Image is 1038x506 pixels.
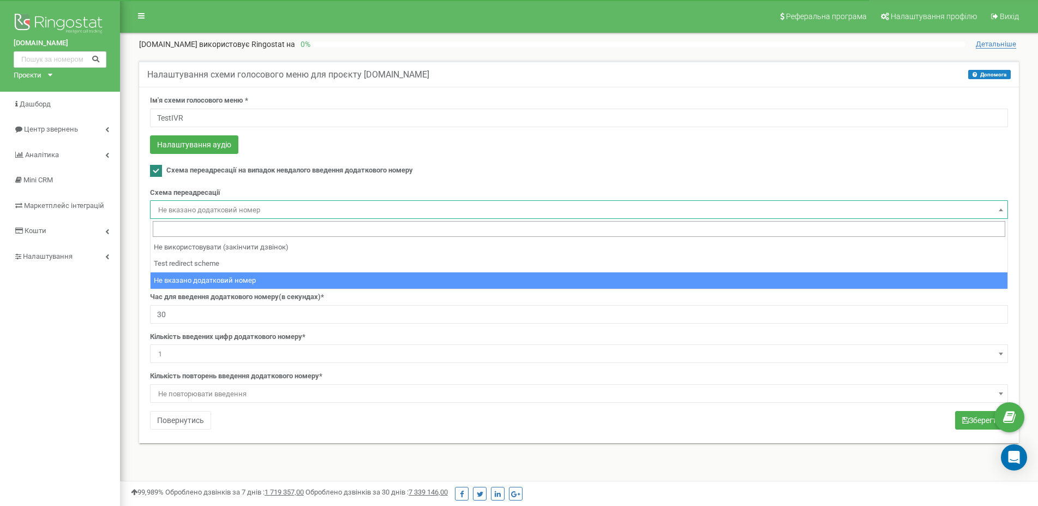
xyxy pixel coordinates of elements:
span: Не повторювати введення [150,384,1008,403]
div: Open Intercom Messenger [1001,444,1027,471]
span: Mini CRM [23,176,53,184]
u: 7 339 146,00 [409,488,448,496]
p: [DOMAIN_NAME] [139,39,295,50]
label: Кількість повторень введення додаткового номеру* [150,371,322,382]
u: 1 719 357,00 [265,488,304,496]
a: [DOMAIN_NAME] [14,38,106,49]
button: Зберегти [955,411,1008,430]
span: Не вказано додатковий номер [150,200,1008,219]
h5: Налаштування схеми голосового меню для проєкту [DOMAIN_NAME] [147,70,429,80]
li: Test redirect scheme [151,255,1007,272]
li: Не використовувати (закінчити дзвінок) [151,239,1007,256]
button: Допомога [968,70,1011,79]
label: Кількість введених цифр додаткового номеру* [150,332,305,342]
span: Налаштування профілю [891,12,977,21]
label: Час для введення додаткового номеру(в секундах)* [150,292,324,302]
span: використовує Ringostat на [199,40,295,49]
span: Не вказано додатковий номер [154,203,1004,218]
input: Пошук за номером [14,51,106,68]
span: 99,989% [131,488,164,496]
span: Налаштування [23,252,73,260]
span: Центр звернень [24,125,78,133]
label: Схема переадресації [150,188,220,198]
button: Повернутись [150,411,211,430]
label: Ім'я схеми голосового меню * [150,96,248,106]
span: Оброблено дзвінків за 30 днів : [305,488,448,496]
img: Ringostat logo [14,11,106,38]
span: 1 [154,347,1004,362]
div: Проєкти [14,70,41,81]
span: Детальніше [976,40,1016,49]
span: Реферальна програма [786,12,867,21]
li: Не вказано додатковий номер [151,272,1007,289]
button: Налаштування аудіо [150,135,238,154]
span: Кошти [25,227,46,235]
span: Схема переадресації на випадок невдалого введення додаткового номеру [166,166,413,174]
span: Дашборд [20,100,51,108]
span: Маркетплейс інтеграцій [24,201,104,210]
span: Оброблено дзвінків за 7 днів : [165,488,304,496]
span: Аналiтика [25,151,59,159]
span: Не повторювати введення [154,386,1004,402]
span: 1 [150,344,1008,363]
p: 0 % [295,39,313,50]
span: Вихід [1000,12,1019,21]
